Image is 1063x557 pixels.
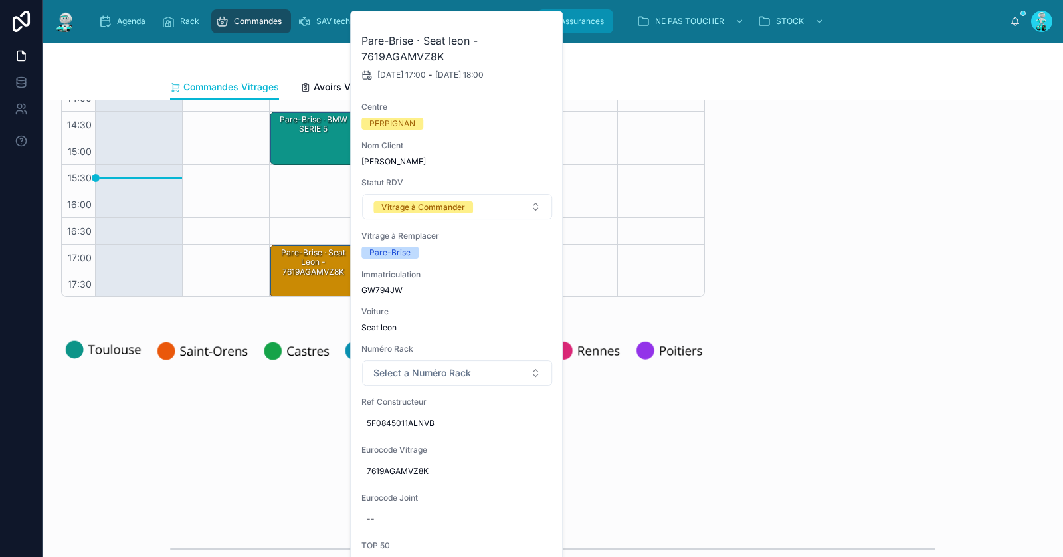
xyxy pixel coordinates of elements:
[560,16,604,27] span: Assurances
[361,285,553,296] span: GW794JW
[361,445,553,455] span: Eurocode Vitrage
[180,16,199,27] span: Rack
[64,225,95,237] span: 16:30
[361,177,553,188] span: Statut RDV
[94,9,155,33] a: Agenda
[361,156,553,167] span: [PERSON_NAME]
[300,75,382,102] a: Avoirs Vitrages
[294,9,386,33] a: SAV techniciens
[537,9,613,33] a: Assurances
[64,119,95,130] span: 14:30
[753,9,830,33] a: STOCK
[61,334,705,495] img: 22805-Toulouse-(2).png
[170,75,279,100] a: Commandes Vitrages
[369,118,415,130] div: PERPIGNAN
[64,172,95,183] span: 15:30
[389,9,454,33] a: Cadeaux
[64,252,95,263] span: 17:00
[632,9,751,33] a: NE PAS TOUCHER
[88,7,1010,36] div: scrollable content
[272,114,355,136] div: Pare-Brise · BMW SERIE 5
[53,11,77,32] img: App logo
[64,92,95,104] span: 14:00
[361,140,553,151] span: Nom Client
[183,80,279,94] span: Commandes Vitrages
[234,16,282,27] span: Commandes
[369,247,411,259] div: Pare-Brise
[377,70,426,80] span: [DATE] 17:00
[270,245,355,297] div: Pare-Brise · Seat leon - 7619AGAMVZ8K
[776,16,804,27] span: STOCK
[157,9,209,33] a: Rack
[373,366,471,380] span: Select a Numéro Rack
[270,112,355,164] div: Pare-Brise · BMW SERIE 5
[314,80,382,94] span: Avoirs Vitrages
[361,231,553,241] span: Vitrage à Remplacer
[361,540,553,551] span: TOP 50
[361,102,553,112] span: Centre
[457,9,535,33] a: Parrainages
[64,278,95,290] span: 17:30
[435,70,484,80] span: [DATE] 18:00
[361,269,553,280] span: Immatriculation
[211,9,291,33] a: Commandes
[361,397,553,407] span: Ref Constructeur
[361,493,553,503] span: Eurocode Joint
[367,418,547,429] span: 5F0845011ALNVB
[367,466,547,477] span: 7619AGAMVZ8K
[361,322,553,333] span: Seat leon
[64,199,95,210] span: 16:00
[361,344,553,354] span: Numéro Rack
[429,70,433,80] span: -
[362,194,552,219] button: Select Button
[64,146,95,157] span: 15:00
[272,247,355,278] div: Pare-Brise · Seat leon - 7619AGAMVZ8K
[362,360,552,386] button: Select Button
[381,201,465,213] div: Vitrage à Commander
[367,514,375,524] div: --
[117,16,145,27] span: Agenda
[655,16,724,27] span: NE PAS TOUCHER
[316,16,377,27] span: SAV techniciens
[361,33,553,64] h2: Pare-Brise · Seat leon - 7619AGAMVZ8K
[361,306,553,317] span: Voiture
